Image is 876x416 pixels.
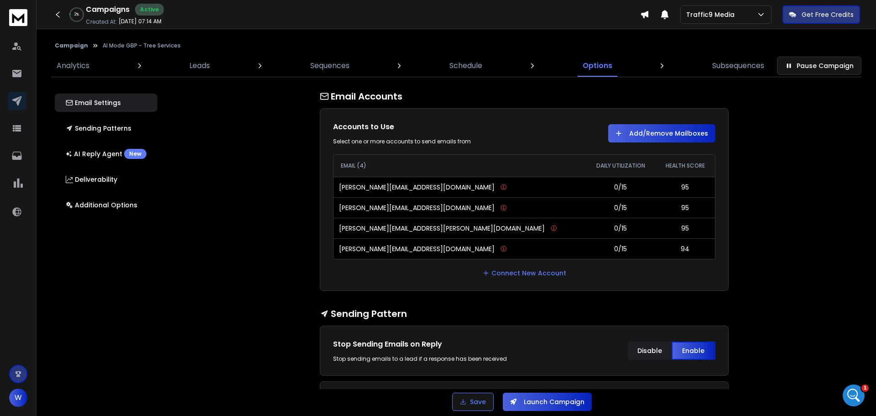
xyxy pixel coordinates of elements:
button: Emoji picker [14,299,21,306]
div: Thank you [PERSON_NAME] - so my tracking domain is totally independent from my mailing emails cor... [33,38,175,94]
button: AI Reply AgentNew [55,145,157,163]
td: 95 [656,177,715,197]
button: Pause Campaign [777,57,861,75]
h1: Sending Pattern [320,307,729,320]
div: Select one or more accounts to send emails from [333,138,515,145]
div: New [124,149,146,159]
p: Leads [189,60,210,71]
img: Profile image for Lakshita [27,115,36,124]
a: Subsequences [707,55,770,77]
h1: Campaigns [86,4,130,15]
div: [DATE] [7,26,175,38]
th: DAILY UTILIZATION [586,155,656,177]
button: go back [6,4,23,21]
div: Hey [PERSON_NAME], thanks for your patience.For Done for you email accounts purchased from us you... [7,134,150,395]
th: HEALTH SCORE [656,155,715,177]
p: [DATE] 07:14 AM [119,18,162,25]
p: AI Mode GBP - Tree Services [103,42,181,49]
p: Schedule [449,60,482,71]
button: Home [143,4,160,21]
div: Lakshita says… [7,134,175,403]
p: [PERSON_NAME][EMAIL_ADDRESS][DOMAIN_NAME] [339,203,495,212]
button: Upload attachment [43,299,51,306]
iframe: Intercom live chat [843,384,865,406]
button: Email Settings [55,94,157,112]
b: [PERSON_NAME] [39,116,90,122]
img: logo [9,9,27,26]
img: Profile image for Raj [26,5,41,20]
button: Sending Patterns [55,119,157,137]
td: 0/15 [586,218,656,238]
p: Active in the last 15m [44,11,109,21]
button: Enable [672,342,715,360]
a: Analytics [51,55,95,77]
p: Created At: [86,18,117,26]
td: 0/15 [586,177,656,197]
button: Get Free Credits [782,5,860,24]
a: Leads [184,55,215,77]
p: [PERSON_NAME][EMAIL_ADDRESS][PERSON_NAME][DOMAIN_NAME] [339,224,545,233]
p: Deliverability [66,175,117,184]
a: Sequences [305,55,355,77]
p: [PERSON_NAME][EMAIL_ADDRESS][DOMAIN_NAME] [339,183,495,192]
p: Sequences [310,60,349,71]
h1: Accounts to Use [333,121,515,132]
p: Subsequences [712,60,764,71]
p: Email Settings [66,98,121,107]
a: Options [577,55,618,77]
button: W [9,389,27,407]
div: Lakshita says… [7,113,175,134]
p: Sending Patterns [66,124,131,133]
div: joined the conversation [39,115,156,123]
button: Campaign [55,42,88,49]
button: Deliverability [55,170,157,189]
div: Stop sending emails to a lead if a response has been received [333,355,515,363]
p: Traffic9 Media [686,10,738,19]
div: [DATE] [7,101,175,113]
td: 0/15 [586,197,656,218]
td: 95 [656,197,715,218]
div: William says… [7,38,175,101]
p: 2 % [74,12,79,17]
button: Launch Campaign [503,393,592,411]
textarea: Message… [8,280,175,295]
button: Send a message… [156,295,171,310]
td: 0/15 [586,238,656,259]
p: Additional Options [66,200,137,210]
td: 95 [656,218,715,238]
p: Analytics [57,60,89,71]
h1: [PERSON_NAME] [44,5,104,11]
p: AI Reply Agent [66,149,146,159]
button: Scroll to bottom [83,258,99,274]
p: Options [583,60,612,71]
button: Additional Options [55,196,157,214]
span: Scroll badge [93,257,100,264]
h1: Stop Sending Emails on Reply [333,339,515,350]
iframe: Intercom notifications message [693,327,876,391]
div: For Done for you email accounts purchased from us you can follow the steps listed here to set up ... [15,162,142,242]
div: Thank you [PERSON_NAME] - so my tracking domain is totally independent from my mailing emails cor... [40,43,168,88]
div: Close [160,4,177,20]
p: [PERSON_NAME][EMAIL_ADDRESS][DOMAIN_NAME] [339,244,495,253]
button: Disable [628,342,672,360]
th: EMAIL (4) [334,155,586,177]
td: 94 [656,238,715,259]
div: Hey [PERSON_NAME], thanks for your patience. [15,140,142,158]
button: Add/Remove Mailboxes [608,124,715,142]
button: Gif picker [29,299,36,306]
span: 1 [861,384,869,392]
a: Connect New Account [482,269,566,278]
p: Get Free Credits [802,10,854,19]
a: Schedule [444,55,488,77]
h1: Email Accounts [320,90,729,103]
button: Save [452,393,494,411]
div: Active [135,4,164,16]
